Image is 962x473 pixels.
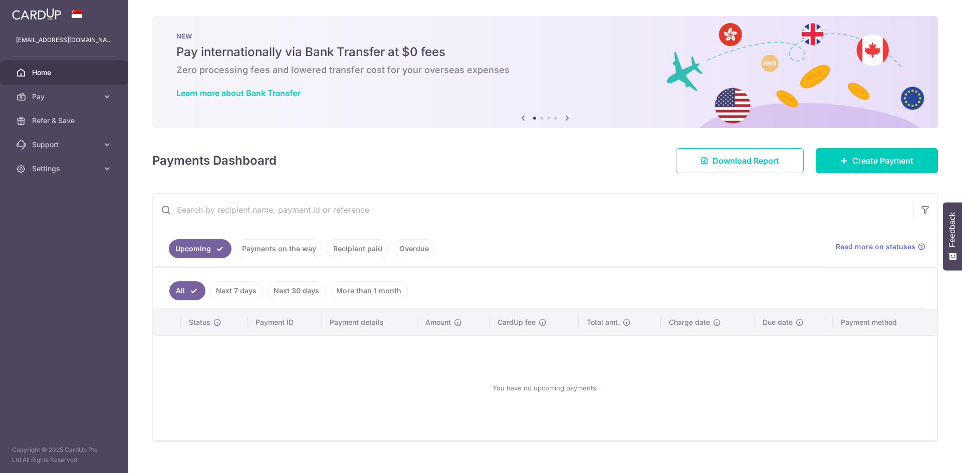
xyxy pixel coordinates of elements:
p: NEW [176,32,914,40]
img: CardUp [12,8,61,20]
span: Status [189,317,210,327]
a: Upcoming [169,239,231,258]
a: Learn more about Bank Transfer [176,88,300,98]
span: Due date [763,317,793,327]
span: Total amt. [587,317,620,327]
span: Feedback [948,212,957,247]
input: Search by recipient name, payment id or reference [153,194,913,226]
span: Home [32,68,98,78]
h6: Zero processing fees and lowered transfer cost for your overseas expenses [176,64,914,76]
h5: Pay internationally via Bank Transfer at $0 fees [176,44,914,60]
span: CardUp fee [498,317,536,327]
a: Next 30 days [267,281,326,300]
button: Feedback - Show survey [943,202,962,270]
span: Support [32,140,98,150]
span: Read more on statuses [836,242,915,252]
th: Payment method [833,309,937,335]
div: You have no upcoming payments. [165,344,925,432]
span: Download Report [712,155,779,167]
span: Amount [425,317,451,327]
a: Read more on statuses [836,242,925,252]
span: Charge date [669,317,710,327]
span: Refer & Save [32,116,98,126]
a: Payments on the way [235,239,323,258]
th: Payment details [322,309,418,335]
a: Create Payment [816,148,938,173]
a: Overdue [393,239,435,258]
th: Payment ID [248,309,322,335]
img: Bank transfer banner [152,16,938,128]
h4: Payments Dashboard [152,152,277,170]
a: Next 7 days [209,281,263,300]
a: More than 1 month [330,281,408,300]
a: All [169,281,205,300]
span: Create Payment [852,155,913,167]
span: Pay [32,92,98,102]
p: [EMAIL_ADDRESS][DOMAIN_NAME] [16,35,112,45]
a: Download Report [676,148,804,173]
span: Settings [32,164,98,174]
a: Recipient paid [327,239,389,258]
